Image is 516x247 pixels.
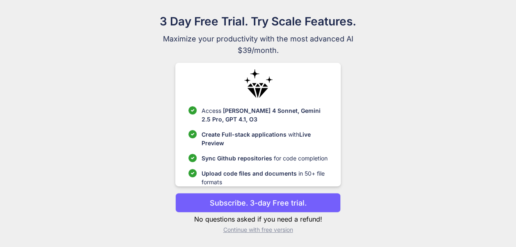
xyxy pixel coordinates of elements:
img: checklist [188,154,197,162]
span: Create Full-stack applications [202,131,288,138]
h1: 3 Day Free Trial. Try Scale Features. [120,13,396,30]
p: with [202,130,328,147]
p: Subscribe. 3-day Free trial. [210,197,307,208]
span: Maximize your productivity with the most advanced AI [120,33,396,45]
img: checklist [188,169,197,177]
p: for code completion [202,154,328,162]
span: $39/month. [120,45,396,56]
span: Upload code files and documents [202,170,297,177]
span: [PERSON_NAME] 4 Sonnet, Gemini 2.5 Pro, GPT 4.1, O3 [202,107,321,123]
button: Subscribe. 3-day Free trial. [175,193,341,213]
img: checklist [188,106,197,114]
span: Sync Github repositories [202,155,272,162]
p: No questions asked if you need a refund! [175,214,341,224]
p: in 50+ file formats [202,169,328,186]
p: Access [202,106,328,123]
p: Continue with free version [175,226,341,234]
img: checklist [188,130,197,138]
